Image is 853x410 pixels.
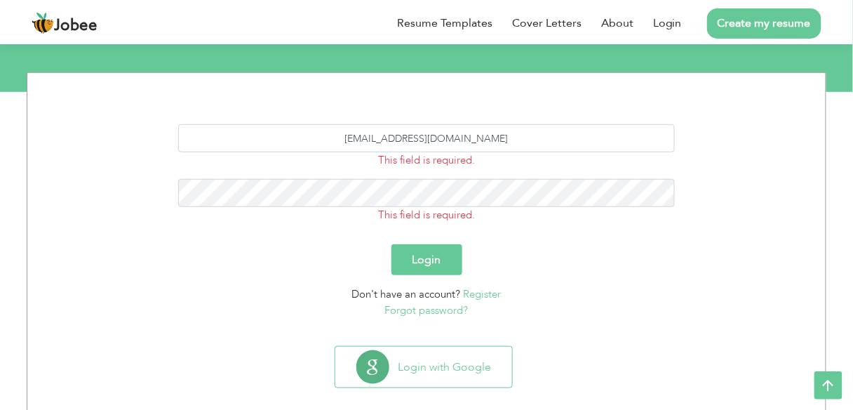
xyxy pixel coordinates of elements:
[391,244,462,275] button: Login
[397,15,492,32] a: Resume Templates
[512,15,582,32] a: Cover Letters
[378,153,475,167] span: This field is required.
[54,18,98,34] span: Jobee
[653,15,682,32] a: Login
[378,208,475,222] span: This field is required.
[178,124,676,152] input: Email
[707,8,821,39] a: Create my resume
[335,347,512,388] button: Login with Google
[385,303,469,317] a: Forgot password?
[32,12,98,34] a: Jobee
[32,12,54,34] img: jobee.io
[601,15,633,32] a: About
[464,287,502,301] a: Register
[352,287,461,301] span: Don't have an account?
